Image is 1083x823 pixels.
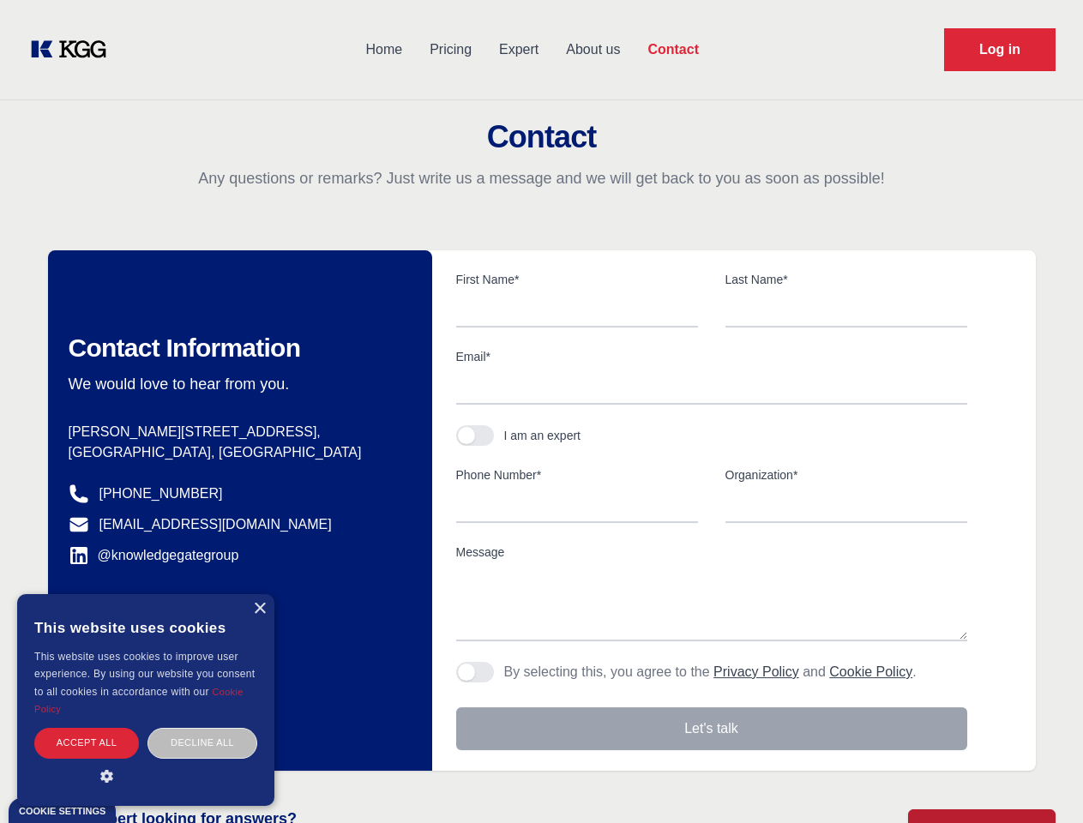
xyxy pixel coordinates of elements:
[352,27,416,72] a: Home
[504,662,917,682] p: By selecting this, you agree to the and .
[713,664,799,679] a: Privacy Policy
[997,741,1083,823] iframe: Chat Widget
[456,707,967,750] button: Let's talk
[725,271,967,288] label: Last Name*
[99,484,223,504] a: [PHONE_NUMBER]
[69,442,405,463] p: [GEOGRAPHIC_DATA], [GEOGRAPHIC_DATA]
[34,651,255,698] span: This website uses cookies to improve user experience. By using our website you consent to all coo...
[19,807,105,816] div: Cookie settings
[634,27,713,72] a: Contact
[69,333,405,363] h2: Contact Information
[829,664,912,679] a: Cookie Policy
[27,36,120,63] a: KOL Knowledge Platform: Talk to Key External Experts (KEE)
[21,120,1062,154] h2: Contact
[416,27,485,72] a: Pricing
[99,514,332,535] a: [EMAIL_ADDRESS][DOMAIN_NAME]
[485,27,552,72] a: Expert
[34,687,244,714] a: Cookie Policy
[456,271,698,288] label: First Name*
[944,28,1056,71] a: Request Demo
[504,427,581,444] div: I am an expert
[21,168,1062,189] p: Any questions or remarks? Just write us a message and we will get back to you as soon as possible!
[69,422,405,442] p: [PERSON_NAME][STREET_ADDRESS],
[69,545,239,566] a: @knowledgegategroup
[456,348,967,365] label: Email*
[69,374,405,394] p: We would love to hear from you.
[456,466,698,484] label: Phone Number*
[253,603,266,616] div: Close
[34,728,139,758] div: Accept all
[552,27,634,72] a: About us
[725,466,967,484] label: Organization*
[147,728,257,758] div: Decline all
[34,607,257,648] div: This website uses cookies
[456,544,967,561] label: Message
